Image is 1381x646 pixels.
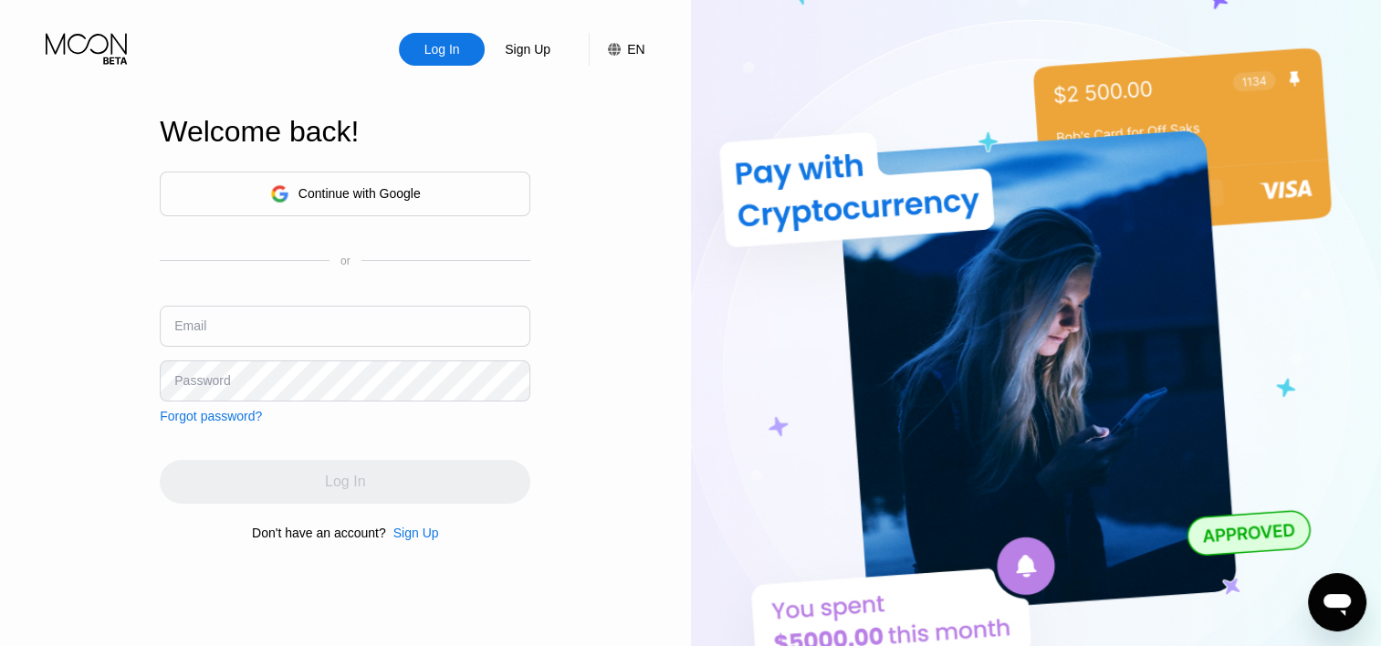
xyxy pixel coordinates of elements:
div: Sign Up [503,40,552,58]
div: Sign Up [393,526,439,540]
div: Continue with Google [298,186,421,201]
div: Log In [399,33,485,66]
div: or [340,255,350,267]
div: Log In [423,40,462,58]
div: Forgot password? [160,409,262,423]
div: Password [174,373,230,388]
div: Sign Up [386,526,439,540]
iframe: Button to launch messaging window [1308,573,1366,631]
div: Continue with Google [160,172,530,216]
div: EN [627,42,644,57]
div: Welcome back! [160,115,530,149]
div: Don't have an account? [252,526,386,540]
div: EN [589,33,644,66]
div: Sign Up [485,33,570,66]
div: Email [174,318,206,333]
